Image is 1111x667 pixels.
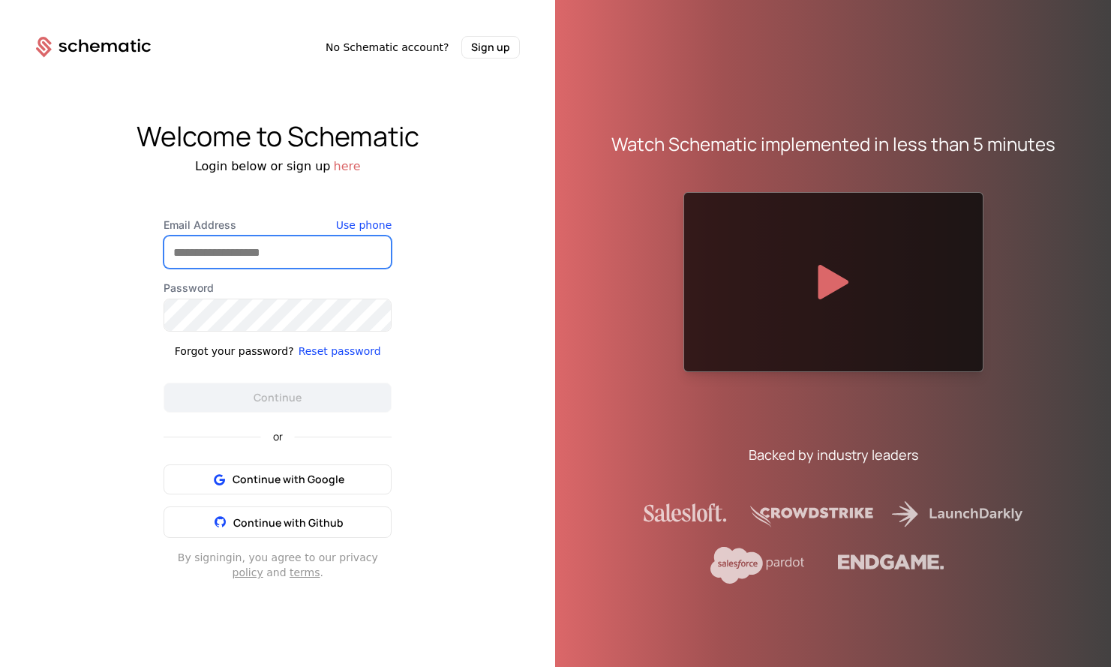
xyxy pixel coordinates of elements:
div: By signing in , you agree to our privacy and . [164,550,392,580]
button: Use phone [336,218,392,233]
a: terms [290,566,320,578]
button: Continue with Github [164,506,392,538]
a: policy [233,566,263,578]
button: Continue [164,383,392,413]
label: Email Address [164,218,392,233]
button: here [334,158,361,176]
span: Continue with Google [233,472,344,487]
button: Reset password [299,344,381,359]
div: Watch Schematic implemented in less than 5 minutes [611,132,1055,156]
span: or [261,431,295,442]
label: Password [164,281,392,296]
button: Continue with Google [164,464,392,494]
span: Continue with Github [233,515,344,530]
div: Backed by industry leaders [749,444,918,465]
div: Forgot your password? [175,344,294,359]
button: Sign up [461,36,520,59]
span: No Schematic account? [326,40,449,55]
